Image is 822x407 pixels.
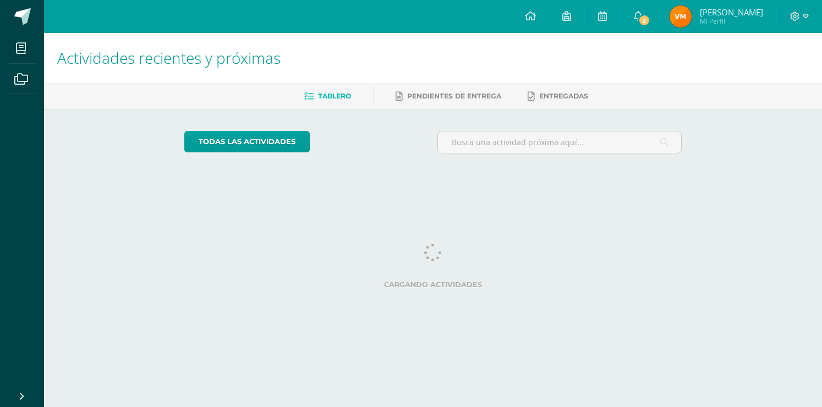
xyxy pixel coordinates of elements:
label: Cargando actividades [184,280,682,289]
span: Mi Perfil [700,16,763,26]
a: Entregadas [528,87,588,105]
a: todas las Actividades [184,131,310,152]
a: Tablero [304,87,351,105]
span: 2 [638,14,650,26]
a: Pendientes de entrega [396,87,501,105]
span: [PERSON_NAME] [700,7,763,18]
span: Entregadas [539,92,588,100]
span: Tablero [318,92,351,100]
input: Busca una actividad próxima aquí... [438,131,682,153]
span: Pendientes de entrega [407,92,501,100]
img: 23a45db4e3e8fe665997088d6de0659d.png [670,5,692,28]
span: Actividades recientes y próximas [57,47,281,68]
